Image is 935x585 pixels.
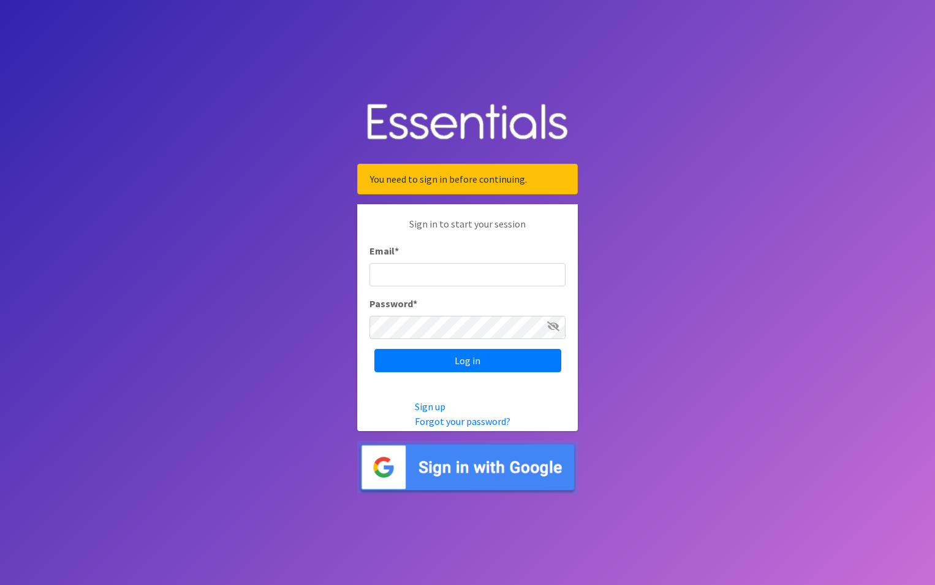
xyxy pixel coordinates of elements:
[395,245,399,257] abbr: required
[369,243,399,258] label: Email
[357,91,578,155] img: Human Essentials
[357,441,578,494] img: Sign in with Google
[415,400,445,413] a: Sign up
[357,164,578,194] div: You need to sign in before continuing.
[413,297,417,310] abbr: required
[415,415,510,427] a: Forgot your password?
[369,296,417,311] label: Password
[374,349,561,372] input: Log in
[369,216,566,243] p: Sign in to start your session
